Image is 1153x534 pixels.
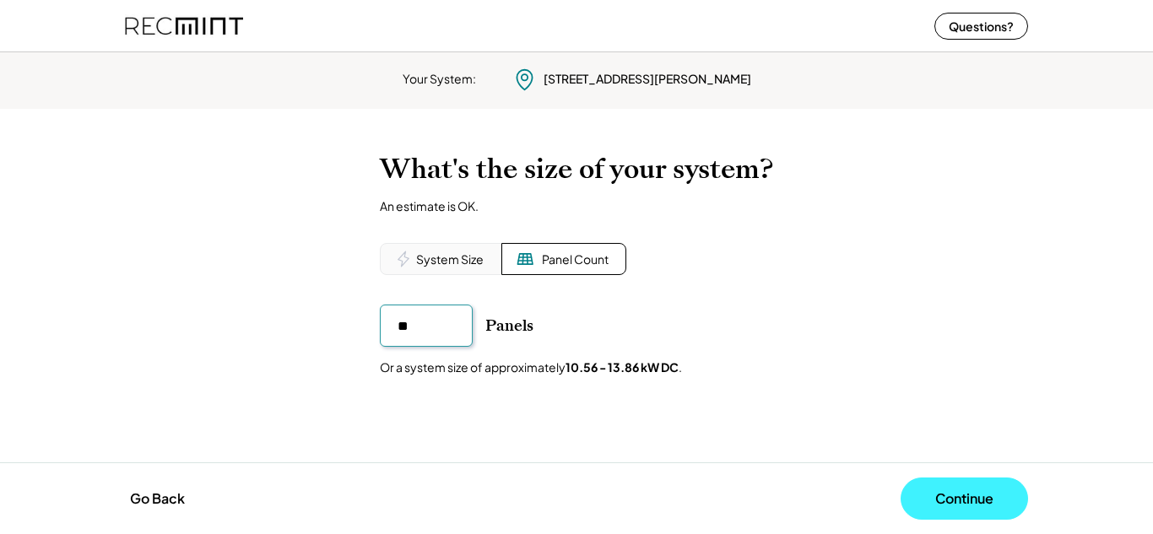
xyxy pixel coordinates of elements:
strong: 10.56 - 13.86 kW DC [566,359,679,375]
img: recmint-logotype%403x%20%281%29.jpeg [125,3,243,48]
h2: What's the size of your system? [380,153,773,186]
img: Solar%20Panel%20Icon.svg [517,251,533,267]
div: Panel Count [542,251,609,268]
button: Continue [901,477,1028,520]
div: Panels [485,316,533,336]
div: Or a system size of approximately . [380,359,682,376]
div: Your System: [403,71,476,88]
div: [STREET_ADDRESS][PERSON_NAME] [544,71,751,88]
button: Go Back [125,480,190,517]
button: Questions? [934,13,1028,40]
div: System Size [416,251,484,268]
div: An estimate is OK. [380,198,479,213]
